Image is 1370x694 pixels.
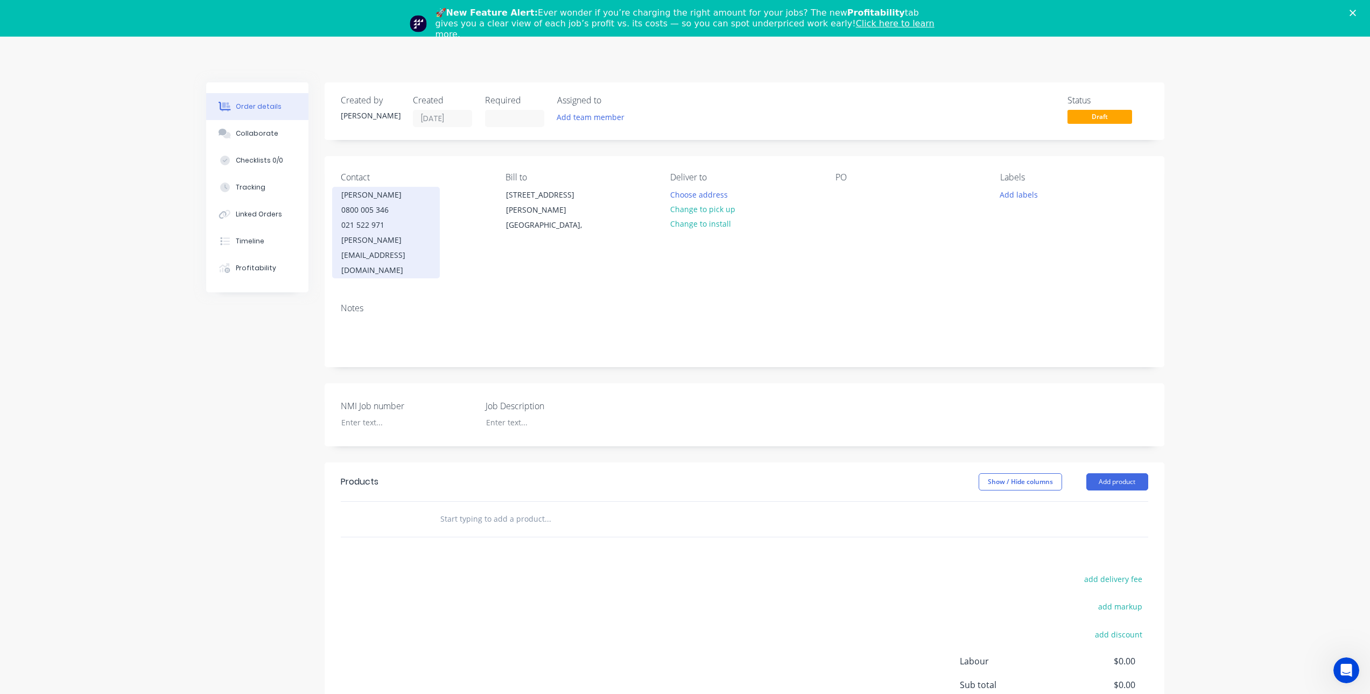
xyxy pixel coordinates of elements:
[485,95,544,106] div: Required
[341,172,488,183] div: Contact
[341,218,431,233] div: 021 522 971
[341,202,431,218] div: 0800 005 346
[1055,678,1135,691] span: $0.00
[486,399,620,412] label: Job Description
[413,95,472,106] div: Created
[960,655,1056,668] span: Labour
[435,8,944,40] div: 🚀 Ever wonder if you’re charging the right amount for your jobs? The new tab gives you a clear vi...
[506,187,595,218] div: [STREET_ADDRESS][PERSON_NAME]
[236,156,283,165] div: Checklists 0/0
[664,216,736,231] button: Change to install
[206,120,308,147] button: Collaborate
[341,475,378,488] div: Products
[341,110,400,121] div: [PERSON_NAME]
[206,255,308,282] button: Profitability
[505,172,653,183] div: Bill to
[206,201,308,228] button: Linked Orders
[664,202,741,216] button: Change to pick up
[1067,95,1148,106] div: Status
[206,174,308,201] button: Tracking
[497,187,605,233] div: [STREET_ADDRESS][PERSON_NAME][GEOGRAPHIC_DATA],
[7,4,27,25] button: go back
[206,147,308,174] button: Checklists 0/0
[341,303,1148,313] div: Notes
[979,473,1062,490] button: Show / Hide columns
[236,263,276,273] div: Profitability
[236,183,265,192] div: Tracking
[341,95,400,106] div: Created by
[506,218,595,233] div: [GEOGRAPHIC_DATA],
[835,172,983,183] div: PO
[1350,10,1360,16] div: Close
[341,187,431,202] div: [PERSON_NAME]
[206,93,308,120] button: Order details
[1090,627,1148,641] button: add discount
[1086,473,1148,490] button: Add product
[341,233,431,278] div: [PERSON_NAME][EMAIL_ADDRESS][DOMAIN_NAME]
[435,18,935,39] a: Click here to learn more.
[440,508,655,530] input: Start typing to add a product...
[847,8,905,18] b: Profitability
[206,228,308,255] button: Timeline
[189,5,208,24] div: Close
[446,8,538,18] b: New Feature Alert:
[1000,172,1148,183] div: Labels
[236,129,278,138] div: Collaborate
[410,15,427,32] img: Profile image for Team
[1093,599,1148,614] button: add markup
[236,236,264,246] div: Timeline
[1055,655,1135,668] span: $0.00
[551,110,630,124] button: Add team member
[332,187,440,278] div: [PERSON_NAME]0800 005 346021 522 971[PERSON_NAME][EMAIL_ADDRESS][DOMAIN_NAME]
[670,172,818,183] div: Deliver to
[960,678,1056,691] span: Sub total
[557,95,665,106] div: Assigned to
[994,187,1044,201] button: Add labels
[236,209,282,219] div: Linked Orders
[341,399,475,412] label: NMI Job number
[1333,657,1359,683] iframe: Intercom live chat
[1067,110,1132,123] span: Draft
[557,110,630,124] button: Add team member
[1079,572,1148,586] button: add delivery fee
[236,102,282,111] div: Order details
[664,187,733,201] button: Choose address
